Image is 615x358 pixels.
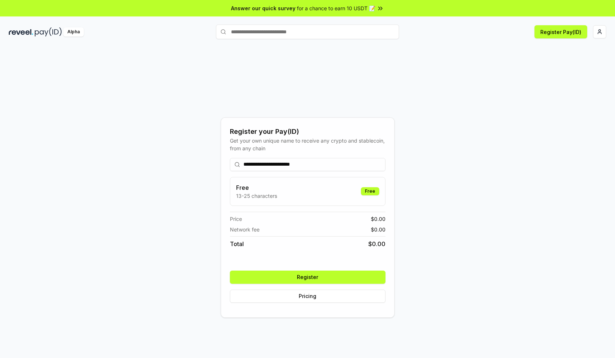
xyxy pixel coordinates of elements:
span: Network fee [230,226,260,233]
button: Pricing [230,290,385,303]
button: Register Pay(ID) [534,25,587,38]
span: $ 0.00 [371,215,385,223]
span: for a chance to earn 10 USDT 📝 [297,4,375,12]
span: $ 0.00 [368,240,385,248]
div: Register your Pay(ID) [230,127,385,137]
img: reveel_dark [9,27,33,37]
img: pay_id [35,27,62,37]
span: Answer our quick survey [231,4,295,12]
span: $ 0.00 [371,226,385,233]
span: Total [230,240,244,248]
div: Alpha [63,27,84,37]
span: Price [230,215,242,223]
h3: Free [236,183,277,192]
div: Free [361,187,379,195]
button: Register [230,271,385,284]
div: Get your own unique name to receive any crypto and stablecoin, from any chain [230,137,385,152]
p: 13-25 characters [236,192,277,200]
